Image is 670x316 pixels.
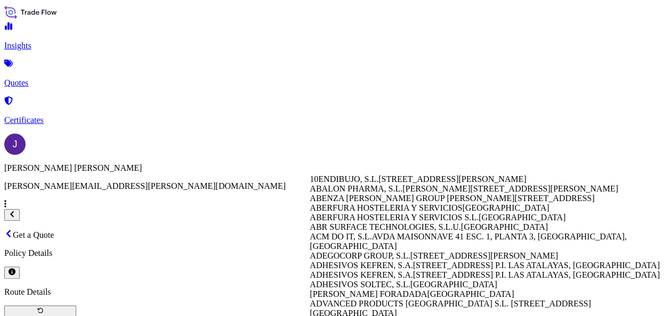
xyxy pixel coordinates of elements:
[310,222,461,231] span: ABR SURFACE TECHNOLOGIES, S.L.U.
[310,251,410,260] span: ADEGOCORP GROUP, S.L.
[4,181,666,191] p: [PERSON_NAME][EMAIL_ADDRESS][PERSON_NAME][DOMAIN_NAME]
[427,289,514,298] span: [GEOGRAPHIC_DATA]
[310,194,514,203] span: ABENZA [PERSON_NAME] GROUP [PERSON_NAME]
[461,222,548,231] span: [GEOGRAPHIC_DATA]
[410,280,497,289] span: [GEOGRAPHIC_DATA]
[413,261,660,270] span: [STREET_ADDRESS] P.I. LAS ATALAYAS, [GEOGRAPHIC_DATA]
[4,163,666,173] p: [PERSON_NAME] [PERSON_NAME]
[4,248,666,258] p: Policy Details
[310,213,479,222] span: ABERFURA HOSTELERIA Y SERVICIOS S.L.
[413,270,660,279] span: [STREET_ADDRESS] P.I. LAS ATALAYAS, [GEOGRAPHIC_DATA]
[462,203,549,212] span: [GEOGRAPHIC_DATA]
[310,184,402,193] span: ABALON PHARMA, S.L.
[4,41,666,51] p: Insights
[479,213,566,222] span: [GEOGRAPHIC_DATA]
[310,261,413,270] span: ADHESIVOS KEFREN, S.A.
[310,174,378,184] span: 10ENDIBUJO, S.L.
[4,287,666,297] p: Route Details
[310,280,410,289] span: ADHESIVOS SOLTEC, S.L.
[4,229,666,240] p: Get a Quote
[310,289,427,298] span: [PERSON_NAME] FORADADA
[402,184,618,193] span: [PERSON_NAME][STREET_ADDRESS][PERSON_NAME]
[310,270,413,279] span: ADHESIVOS KEFREN, S.A.
[310,203,462,212] span: ABERFURA HOSTELERIA Y SERVICIOS
[514,194,594,203] span: [STREET_ADDRESS]
[13,139,18,149] span: J
[310,232,626,251] span: AVDA MAISONNAVE 41 ESC. 1, PLANTA 3, [GEOGRAPHIC_DATA], [GEOGRAPHIC_DATA]
[310,299,591,308] span: ADVANCED PRODUCTS [GEOGRAPHIC_DATA] S.L. [STREET_ADDRESS]
[310,232,372,241] span: ACM DO IT, S.L.
[4,78,666,88] p: Quotes
[410,251,558,260] span: [STREET_ADDRESS][PERSON_NAME]
[378,174,526,184] span: [STREET_ADDRESS][PERSON_NAME]
[4,115,666,125] p: Certificates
